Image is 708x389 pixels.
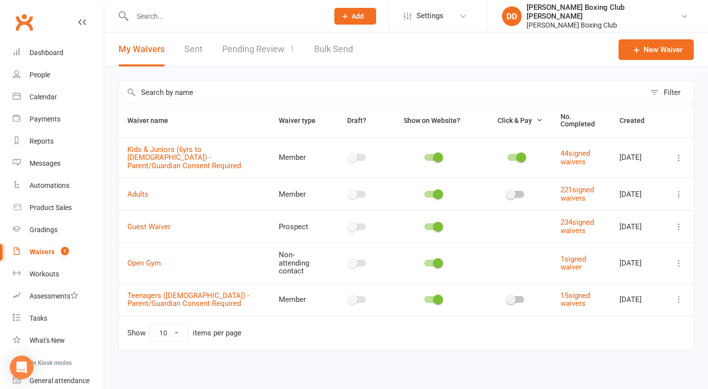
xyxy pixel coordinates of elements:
[29,377,89,385] div: General attendance
[127,190,148,199] a: Adults
[13,64,104,86] a: People
[314,32,353,66] a: Bulk Send
[13,219,104,241] a: Gradings
[29,270,59,278] div: Workouts
[619,39,694,60] a: New Waiver
[13,86,104,108] a: Calendar
[12,10,36,34] a: Clubworx
[118,32,165,66] button: My Waivers
[129,9,322,23] input: Search...
[29,137,54,145] div: Reports
[29,336,65,344] div: What's New
[611,283,664,316] td: [DATE]
[13,42,104,64] a: Dashboard
[127,145,241,170] a: Kids & Juniors (6yrs to [DEMOGRAPHIC_DATA]) - Parent/Guardian Consent Required
[13,307,104,329] a: Tasks
[13,130,104,152] a: Reports
[61,247,69,255] span: 1
[270,178,329,210] td: Member
[527,21,680,30] div: [PERSON_NAME] Boxing Club
[560,291,590,308] a: 15signed waivers
[404,117,460,124] span: Show on Website?
[416,5,443,27] span: Settings
[127,117,179,124] span: Waiver name
[664,87,680,98] div: Filter
[193,329,241,337] div: items per page
[619,115,655,126] button: Created
[127,115,179,126] button: Waiver name
[13,108,104,130] a: Payments
[29,314,47,322] div: Tasks
[13,152,104,175] a: Messages
[270,283,329,316] td: Member
[502,6,522,26] div: DD
[334,8,376,25] button: Add
[29,115,60,123] div: Payments
[611,178,664,210] td: [DATE]
[270,104,329,137] th: Waiver type
[552,104,611,137] th: No. Completed
[13,175,104,197] a: Automations
[184,32,203,66] a: Sent
[10,356,33,379] div: Open Intercom Messenger
[611,210,664,242] td: [DATE]
[29,181,69,189] div: Automations
[560,218,594,235] a: 234signed waivers
[29,49,63,57] div: Dashboard
[560,255,586,272] a: 1signed waiver
[29,248,55,256] div: Waivers
[489,115,543,126] button: Click & Pay
[127,291,249,308] a: Teenagers ([DEMOGRAPHIC_DATA]) - Parent/Guardian Consent Required
[498,117,532,124] span: Click & Pay
[338,115,377,126] button: Draft?
[118,81,645,104] input: Search by name
[222,32,295,66] a: Pending Review1
[560,149,590,166] a: 44signed waivers
[270,242,329,283] td: Non-attending contact
[290,44,295,54] span: 1
[29,71,50,79] div: People
[29,292,78,300] div: Assessments
[395,115,471,126] button: Show on Website?
[127,324,241,342] div: Show
[352,12,364,20] span: Add
[13,263,104,285] a: Workouts
[127,222,171,231] a: Guest Waiver
[270,210,329,242] td: Prospect
[29,226,58,234] div: Gradings
[13,241,104,263] a: Waivers 1
[347,117,366,124] span: Draft?
[619,117,655,124] span: Created
[611,242,664,283] td: [DATE]
[13,197,104,219] a: Product Sales
[13,329,104,352] a: What's New
[127,259,161,268] a: Open Gym
[270,137,329,178] td: Member
[13,285,104,307] a: Assessments
[560,185,594,203] a: 221signed waivers
[645,81,694,104] button: Filter
[29,204,72,211] div: Product Sales
[29,93,57,101] div: Calendar
[611,137,664,178] td: [DATE]
[527,3,680,21] div: [PERSON_NAME] Boxing Club [PERSON_NAME]
[29,159,60,167] div: Messages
